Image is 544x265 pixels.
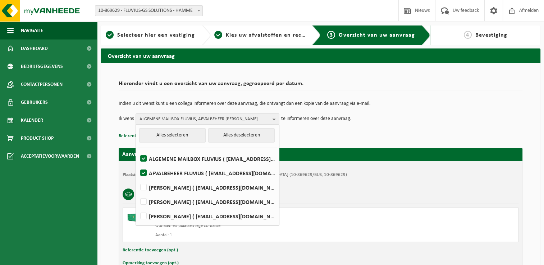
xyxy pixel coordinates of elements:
button: Referentie toevoegen (opt.) [119,131,174,141]
a: 1Selecteer hier een vestiging [104,31,196,39]
span: Kies uw afvalstoffen en recipiënten [226,32,325,38]
button: Referentie toevoegen (opt.) [123,246,178,255]
div: Aantal: 1 [155,232,349,238]
span: ALGEMENE MAILBOX FLUVIUS, AFVALBEHEER [PERSON_NAME] [140,114,270,125]
span: Acceptatievoorwaarden [21,147,79,165]
span: Navigatie [21,22,43,39]
span: Selecteer hier een vestiging [117,32,195,38]
strong: Aanvraag voor [DATE] [122,152,176,157]
label: [PERSON_NAME] ( [EMAIL_ADDRESS][DOMAIN_NAME] ) [139,211,275,222]
a: 2Kies uw afvalstoffen en recipiënten [214,31,306,39]
span: 2 [214,31,222,39]
span: 1 [106,31,114,39]
span: Bedrijfsgegevens [21,57,63,75]
button: Alles selecteren [139,128,206,143]
label: AFVALBEHEER FLUVIUS ( [EMAIL_ADDRESS][DOMAIN_NAME] ) [139,168,275,178]
span: 4 [464,31,472,39]
button: ALGEMENE MAILBOX FLUVIUS, AFVALBEHEER [PERSON_NAME] [136,113,279,124]
h2: Overzicht van uw aanvraag [101,48,540,62]
span: Gebruikers [21,93,48,111]
p: Indien u dit wenst kunt u een collega informeren over deze aanvraag, die ontvangt dan een kopie v... [119,101,522,106]
p: Ik wens [119,113,134,124]
label: [PERSON_NAME] ( [EMAIL_ADDRESS][DOMAIN_NAME] ) [139,196,275,207]
strong: Plaatsingsadres: [123,172,154,177]
span: Overzicht van uw aanvraag [339,32,415,38]
span: Dashboard [21,39,48,57]
label: ALGEMENE MAILBOX FLUVIUS ( [EMAIL_ADDRESS][DOMAIN_NAME] ) [139,153,275,164]
span: Contactpersonen [21,75,63,93]
span: 3 [327,31,335,39]
img: HK-XC-30-GN-00.png [127,211,148,222]
button: Alles deselecteren [208,128,275,143]
p: te informeren over deze aanvraag. [281,113,352,124]
span: 10-869629 - FLUVIUS-GS SOLUTIONS - HAMME [95,5,203,16]
span: Bevestiging [475,32,507,38]
span: Product Shop [21,129,54,147]
label: [PERSON_NAME] ( [EMAIL_ADDRESS][DOMAIN_NAME] ) [139,182,275,193]
span: Kalender [21,111,43,129]
span: 10-869629 - FLUVIUS-GS SOLUTIONS - HAMME [95,6,202,16]
h2: Hieronder vindt u een overzicht van uw aanvraag, gegroepeerd per datum. [119,81,522,90]
div: Ophalen en plaatsen lege container [155,223,349,229]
